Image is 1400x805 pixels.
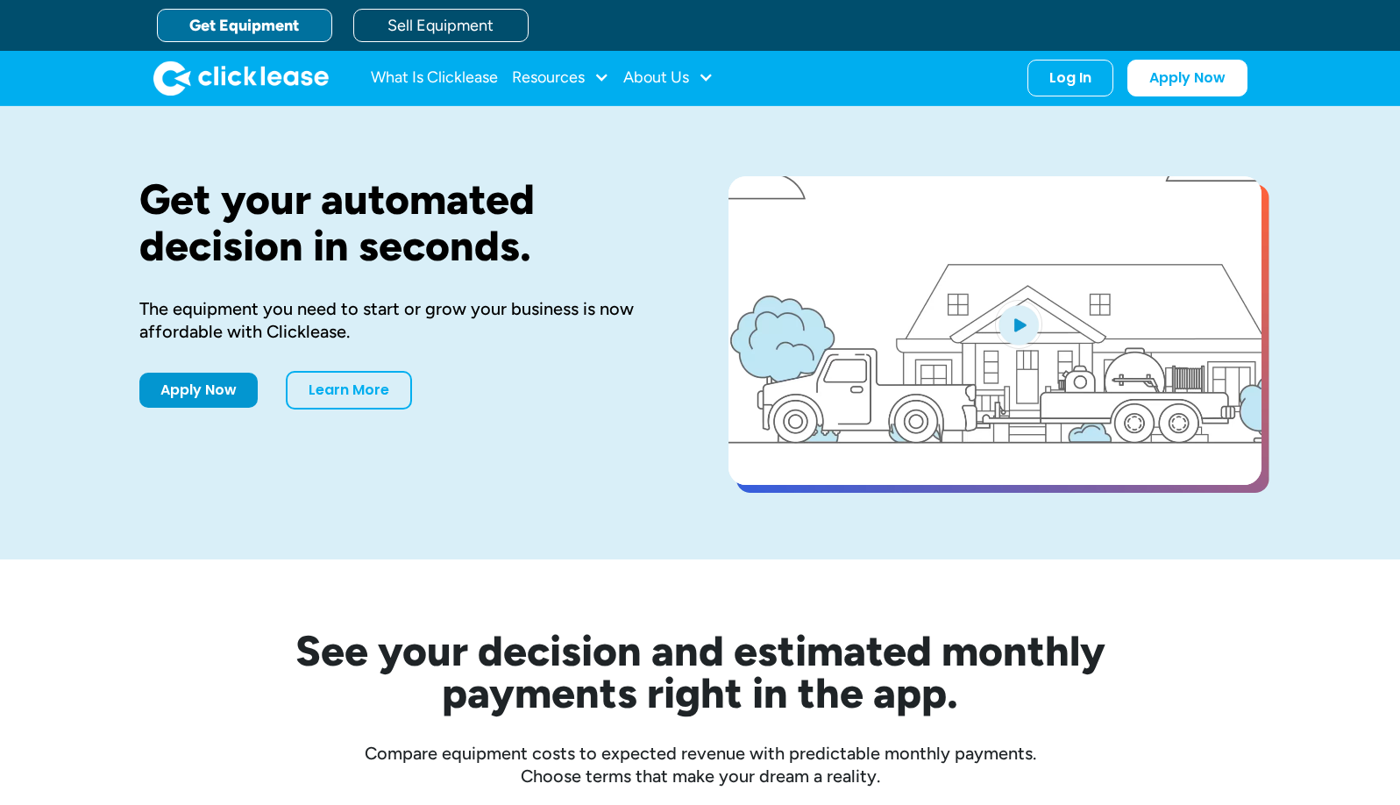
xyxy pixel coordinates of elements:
a: Learn More [286,371,412,410]
img: Clicklease logo [153,61,329,96]
div: About Us [623,61,714,96]
div: The equipment you need to start or grow your business is now affordable with Clicklease. [139,297,672,343]
a: What Is Clicklease [371,61,498,96]
a: Apply Now [1127,60,1247,96]
a: home [153,61,329,96]
div: Log In [1049,69,1091,87]
img: Blue play button logo on a light blue circular background [995,300,1042,349]
a: Get Equipment [157,9,332,42]
h1: Get your automated decision in seconds. [139,176,672,269]
h2: See your decision and estimated monthly payments right in the app. [210,630,1191,714]
a: Apply Now [139,373,258,408]
a: Sell Equipment [353,9,529,42]
div: Compare equipment costs to expected revenue with predictable monthly payments. Choose terms that ... [139,742,1261,787]
div: Resources [512,61,609,96]
a: open lightbox [728,176,1261,485]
